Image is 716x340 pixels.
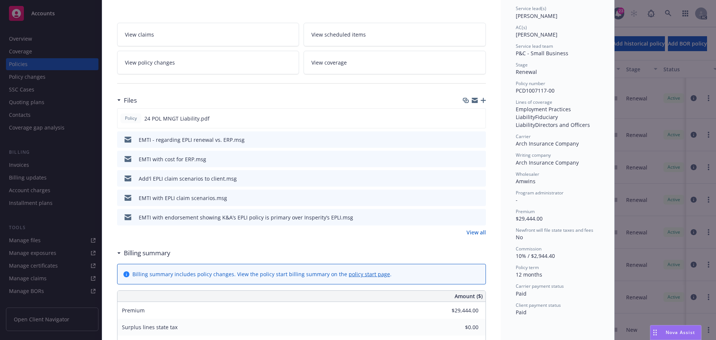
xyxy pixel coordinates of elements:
span: Newfront will file state taxes and fees [516,227,593,233]
span: Fiduciary Liability [516,113,559,128]
span: Surplus lines state tax [122,324,178,331]
div: Files [117,96,137,105]
button: download file [464,213,470,221]
span: Stage [516,62,528,68]
span: Arch Insurance Company [516,140,579,147]
div: Billing summary [117,248,170,258]
a: View scheduled items [304,23,486,46]
span: 24 POL MNGT Liability.pdf [144,115,210,122]
span: Policy term [516,264,539,271]
span: Service lead team [516,43,553,49]
span: - [516,196,518,203]
span: AC(s) [516,24,527,31]
span: View coverage [311,59,347,66]
span: Paid [516,290,527,297]
span: Service lead(s) [516,5,546,12]
span: Policy number [516,80,545,87]
span: 12 months [516,271,542,278]
span: Carrier payment status [516,283,564,289]
button: download file [464,194,470,202]
a: View all [467,228,486,236]
span: Client payment status [516,302,561,308]
span: Premium [516,208,535,215]
h3: Files [124,96,137,105]
span: Paid [516,309,527,316]
span: View scheduled items [311,31,366,38]
span: Policy [123,115,138,122]
span: Commission [516,246,541,252]
span: Nova Assist [666,329,695,336]
span: Amwins [516,178,536,185]
div: EMTI with cost for ERP.msg [139,155,206,163]
button: preview file [476,136,483,144]
span: $29,444.00 [516,215,543,222]
div: EMTI - regarding EPLI renewal vs. ERP.msg [139,136,245,144]
button: preview file [476,194,483,202]
div: Drag to move [650,325,660,340]
button: preview file [476,115,483,122]
a: policy start page [349,271,390,278]
button: download file [464,115,470,122]
div: Billing summary includes policy changes. View the policy start billing summary on the . [132,270,392,278]
a: View coverage [304,51,486,74]
button: Nova Assist [650,325,701,340]
button: download file [464,175,470,183]
span: Lines of coverage [516,99,552,105]
span: Renewal [516,68,537,75]
button: preview file [476,175,483,183]
span: Writing company [516,152,551,158]
span: Amount ($) [455,292,483,300]
span: View policy changes [125,59,175,66]
span: View claims [125,31,154,38]
span: Wholesaler [516,171,539,177]
span: Premium [122,307,145,314]
h3: Billing summary [124,248,170,258]
input: 0.00 [434,322,483,333]
span: Program administrator [516,190,563,196]
a: View policy changes [117,51,299,74]
button: download file [464,155,470,163]
div: EMTI with endorsement showing K&A’s EPLI policy is primary over Insperity’s EPLI.msg [139,213,353,221]
input: 0.00 [434,305,483,316]
span: [PERSON_NAME] [516,31,558,38]
span: P&C - Small Business [516,50,568,57]
div: Add'l EPLI claim scenarios to client.msg [139,175,237,183]
span: 10% / $2,944.40 [516,252,555,259]
span: Carrier [516,133,531,140]
a: View claims [117,23,299,46]
span: No [516,234,523,241]
span: Directors and Officers [535,121,590,128]
span: Arch Insurance Company [516,159,579,166]
button: preview file [476,155,483,163]
button: download file [464,136,470,144]
span: [PERSON_NAME] [516,12,558,19]
span: Employment Practices Liability [516,106,572,121]
div: EMTI with EPLI claim scenarios.msg [139,194,227,202]
button: preview file [476,213,483,221]
span: PCD1007117-00 [516,87,555,94]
